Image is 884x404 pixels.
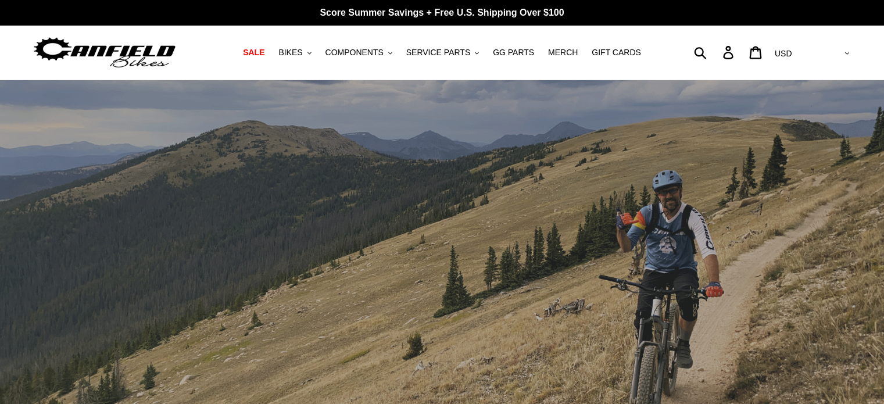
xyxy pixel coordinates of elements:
[592,48,641,58] span: GIFT CARDS
[273,45,317,60] button: BIKES
[487,45,540,60] a: GG PARTS
[548,48,578,58] span: MERCH
[493,48,534,58] span: GG PARTS
[700,40,730,65] input: Search
[542,45,584,60] a: MERCH
[32,34,177,71] img: Canfield Bikes
[586,45,647,60] a: GIFT CARDS
[320,45,398,60] button: COMPONENTS
[325,48,384,58] span: COMPONENTS
[400,45,485,60] button: SERVICE PARTS
[237,45,270,60] a: SALE
[278,48,302,58] span: BIKES
[406,48,470,58] span: SERVICE PARTS
[243,48,264,58] span: SALE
